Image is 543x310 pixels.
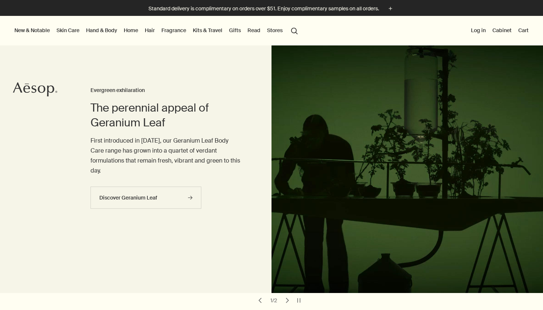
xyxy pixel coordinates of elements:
[148,5,379,13] p: Standard delivery is complimentary on orders over $51. Enjoy complimentary samples on all orders.
[246,25,262,35] a: Read
[469,16,530,45] nav: supplementary
[469,25,487,35] button: Log in
[268,297,279,304] div: 1 / 2
[13,16,301,45] nav: primary
[122,25,140,35] a: Home
[517,25,530,35] button: Cart
[143,25,156,35] a: Hair
[148,4,395,13] button: Standard delivery is complimentary on orders over $51. Enjoy complimentary samples on all orders.
[13,82,57,97] svg: Aesop
[282,295,293,306] button: next slide
[491,25,513,35] a: Cabinet
[288,23,301,37] button: Open search
[191,25,224,35] a: Kits & Travel
[160,25,188,35] a: Fragrance
[90,187,201,209] a: Discover Geranium Leaf
[55,25,81,35] a: Skin Care
[90,86,242,95] h3: Evergreen exhilaration
[294,295,304,306] button: pause
[13,25,51,35] button: New & Notable
[85,25,119,35] a: Hand & Body
[266,25,284,35] button: Stores
[255,295,265,306] button: previous slide
[90,101,242,130] h2: The perennial appeal of Geranium Leaf
[228,25,242,35] a: Gifts
[90,136,242,176] p: First introduced in [DATE], our Geranium Leaf Body Care range has grown into a quartet of verdant...
[13,82,57,99] a: Aesop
